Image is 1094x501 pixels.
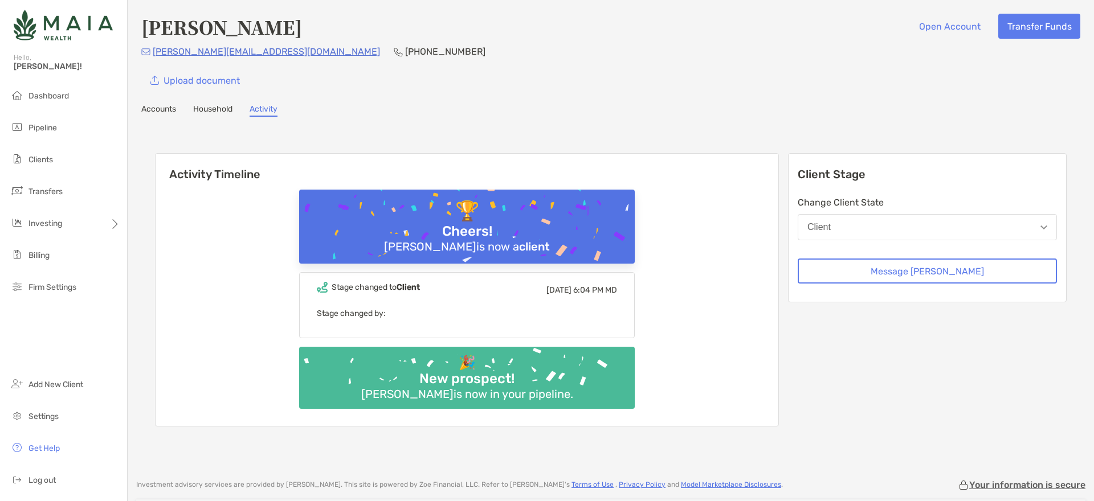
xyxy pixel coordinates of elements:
span: Clients [28,155,53,165]
span: [DATE] [546,285,572,295]
img: Phone Icon [394,47,403,56]
button: Open Account [910,14,989,39]
img: settings icon [10,409,24,422]
span: Transfers [28,187,63,196]
a: Upload document [141,68,248,93]
img: clients icon [10,152,24,166]
span: Billing [28,250,50,260]
p: Client Stage [798,167,1057,182]
p: Investment advisory services are provided by [PERSON_NAME] . This site is powered by Zoe Financia... [136,481,783,489]
a: Model Marketplace Disclosures [681,481,781,488]
div: [PERSON_NAME] is now a [379,240,554,253]
h6: Activity Timeline [156,154,778,181]
p: [PHONE_NUMBER] [405,44,485,59]
p: Stage changed by: [317,306,617,321]
div: Stage changed to [332,282,420,292]
img: button icon [150,76,159,85]
img: billing icon [10,248,24,261]
button: Message [PERSON_NAME] [798,258,1057,284]
a: Accounts [141,104,176,117]
img: pipeline icon [10,120,24,134]
a: Activity [250,104,277,117]
img: add_new_client icon [10,377,24,391]
img: logout icon [10,473,24,486]
span: Get Help [28,443,60,453]
img: Confetti [299,190,635,288]
button: Client [798,214,1057,240]
img: get-help icon [10,441,24,454]
span: Investing [28,219,62,228]
span: 6:04 PM MD [573,285,617,295]
span: Settings [28,412,59,421]
span: [PERSON_NAME]! [14,61,120,71]
a: Terms of Use [572,481,614,488]
p: [PERSON_NAME][EMAIL_ADDRESS][DOMAIN_NAME] [153,44,380,59]
img: Event icon [317,282,328,293]
span: Dashboard [28,91,69,101]
p: Change Client State [798,195,1057,210]
div: Client [807,222,831,232]
a: Privacy Policy [619,481,666,488]
img: transfers icon [10,184,24,198]
span: Pipeline [28,123,57,133]
div: Cheers! [438,223,497,240]
button: Transfer Funds [998,14,1080,39]
span: Log out [28,475,56,485]
div: 🏆 [451,200,484,223]
div: 🎉 [454,355,480,371]
img: dashboard icon [10,88,24,102]
b: Client [397,282,420,292]
img: Confetti [299,347,635,400]
div: New prospect! [415,371,519,387]
img: Open dropdown arrow [1040,225,1047,229]
p: Your information is secure [969,479,1085,490]
img: Zoe Logo [14,5,113,46]
span: Add New Client [28,380,83,389]
a: Household [193,104,232,117]
img: firm-settings icon [10,280,24,293]
h4: [PERSON_NAME] [141,14,302,40]
b: client [519,240,550,253]
div: [PERSON_NAME] is now in your pipeline. [357,387,578,401]
img: Email Icon [141,48,150,55]
img: investing icon [10,216,24,229]
span: Firm Settings [28,282,76,292]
